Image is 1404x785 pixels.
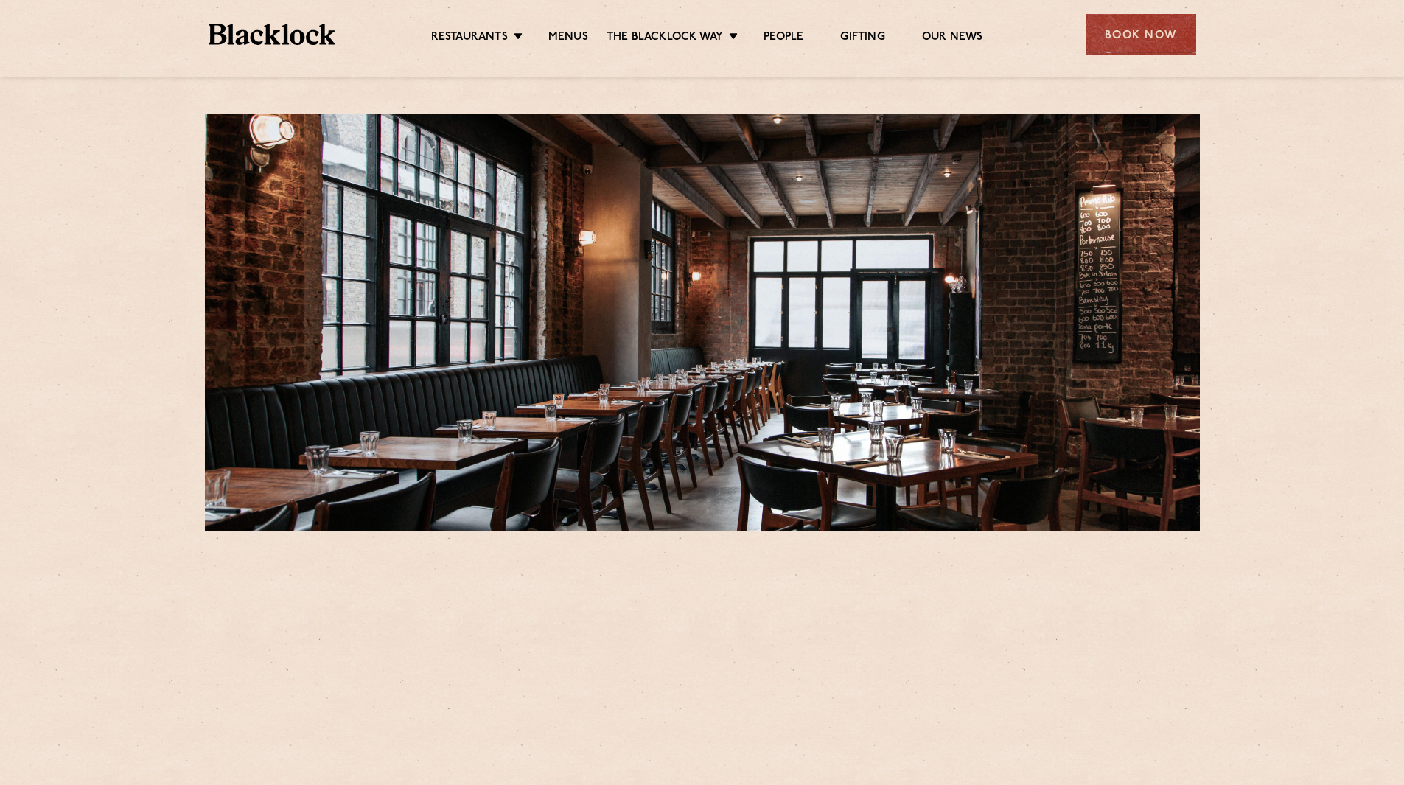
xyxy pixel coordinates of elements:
[764,30,803,46] a: People
[607,30,723,46] a: The Blacklock Way
[840,30,884,46] a: Gifting
[209,24,336,45] img: BL_Textured_Logo-footer-cropped.svg
[922,30,983,46] a: Our News
[548,30,588,46] a: Menus
[431,30,508,46] a: Restaurants
[1086,14,1196,55] div: Book Now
